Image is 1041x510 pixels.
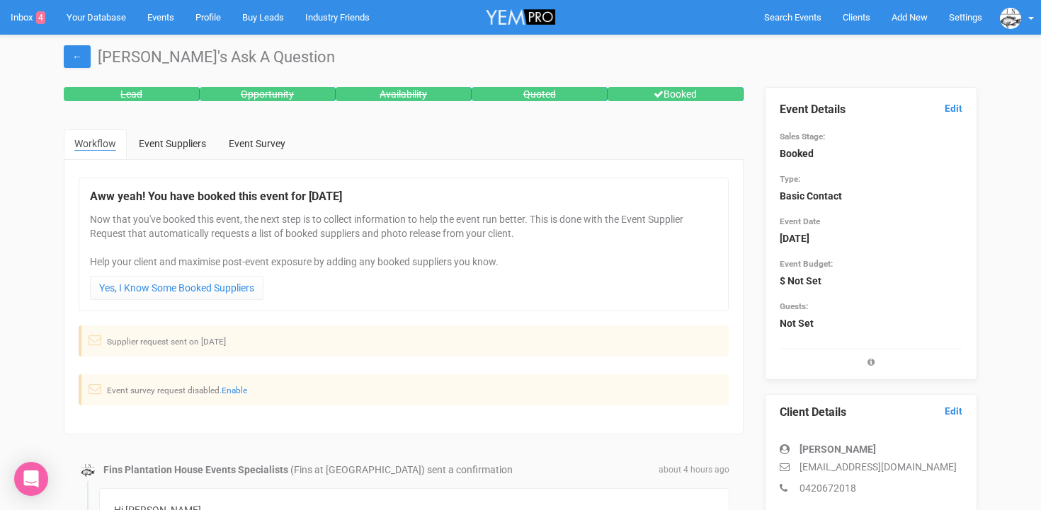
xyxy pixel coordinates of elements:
[764,12,821,23] span: Search Events
[780,275,821,286] strong: $ Not Set
[659,464,729,476] span: about 4 hours ago
[780,460,962,474] p: [EMAIL_ADDRESS][DOMAIN_NAME]
[107,386,247,395] small: Event survey request disabled.
[107,337,226,347] small: Supplier request sent on [DATE]
[64,87,200,101] div: Lead
[128,129,217,158] a: Event Suppliers
[218,129,296,158] a: Event Survey
[843,12,870,23] span: Clients
[14,462,48,496] div: Open Intercom Messenger
[64,45,91,68] a: ←
[200,87,336,101] div: Opportunity
[780,405,962,421] legend: Client Details
[780,233,809,244] strong: [DATE]
[800,444,876,455] strong: [PERSON_NAME]
[608,87,744,101] div: Booked
[780,481,962,495] p: 0420672018
[780,318,814,329] strong: Not Set
[336,87,472,101] div: Availability
[36,11,45,24] span: 4
[90,212,717,269] p: Now that you've booked this event, the next step is to collect information to help the event run ...
[780,301,808,311] small: Guests:
[780,190,842,202] strong: Basic Contact
[780,148,814,159] strong: Booked
[290,464,513,475] span: (Fins at [GEOGRAPHIC_DATA]) sent a confirmation
[222,386,247,395] a: Enable
[90,276,263,300] a: Yes, I Know Some Booked Suppliers
[892,12,928,23] span: Add New
[780,174,800,184] small: Type:
[780,216,820,226] small: Event Date
[1000,8,1021,29] img: data
[780,259,833,269] small: Event Budget:
[945,405,962,418] a: Edit
[81,463,95,477] img: data
[945,102,962,115] a: Edit
[780,102,962,118] legend: Event Details
[780,132,825,141] small: Sales Stage:
[64,49,977,66] h1: [PERSON_NAME]'s Ask A Question
[472,87,608,101] div: Quoted
[103,464,288,475] strong: Fins Plantation House Events Specialists
[90,189,717,205] legend: Aww yeah! You have booked this event for [DATE]
[64,129,127,159] a: Workflow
